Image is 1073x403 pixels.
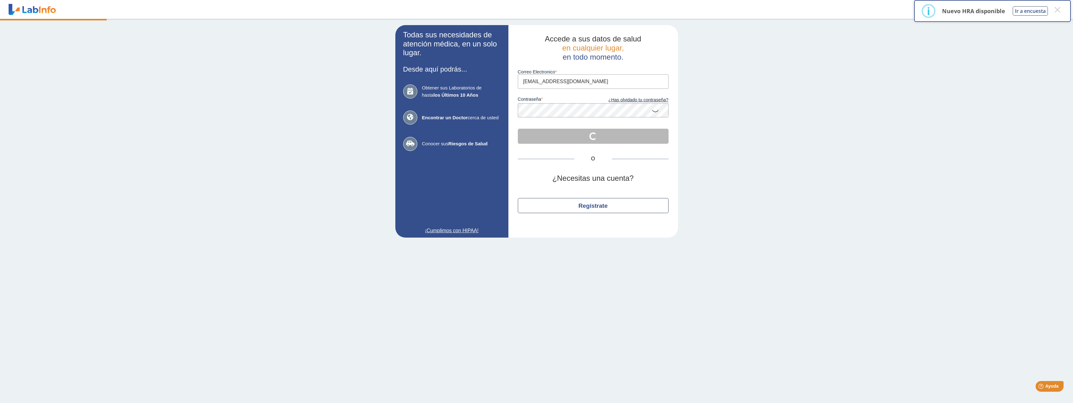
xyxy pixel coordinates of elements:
iframe: Help widget launcher [1017,379,1066,396]
h2: Todas sus necesidades de atención médica, en un solo lugar. [403,30,501,57]
h3: Desde aquí podrás... [403,65,501,73]
button: Ir a encuesta [1013,6,1048,16]
button: Close this dialog [1052,4,1063,15]
span: en todo momento. [563,53,623,61]
span: O [574,155,612,163]
a: ¿Has olvidado tu contraseña? [593,97,669,104]
span: Obtener sus Laboratorios de hasta [422,84,501,99]
a: ¡Cumplimos con HIPAA! [403,227,501,234]
label: Correo Electronico [518,69,669,74]
h2: ¿Necesitas una cuenta? [518,174,669,183]
b: Encontrar un Doctor [422,115,468,120]
b: los Últimos 10 Años [433,92,478,98]
label: contraseña [518,97,593,104]
p: Nuevo HRA disponible [942,7,1005,15]
div: i [927,5,930,17]
span: en cualquier lugar, [562,44,624,52]
b: Riesgos de Salud [448,141,488,146]
span: cerca de usted [422,114,501,121]
button: Regístrate [518,198,669,213]
span: Conocer sus [422,140,501,148]
span: Accede a sus datos de salud [545,35,641,43]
